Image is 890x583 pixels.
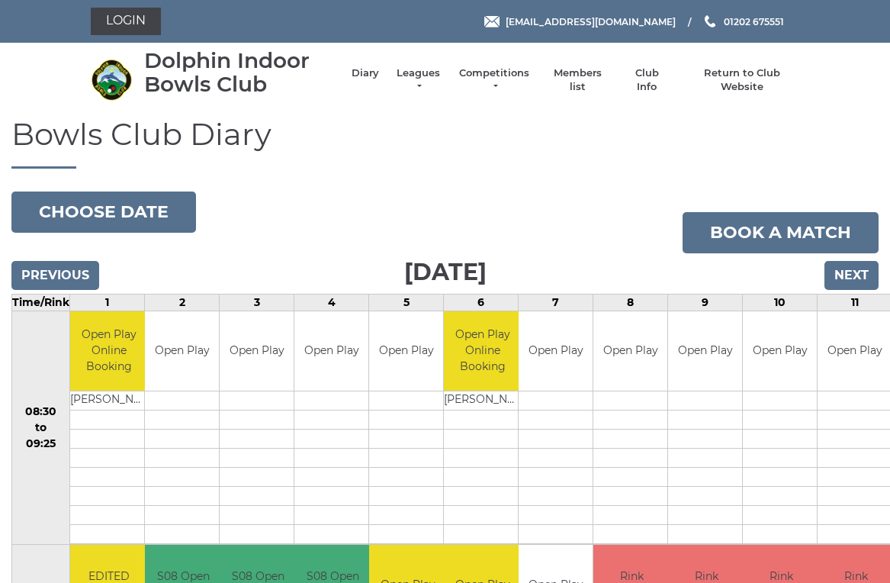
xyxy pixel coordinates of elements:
td: [PERSON_NAME] [70,391,147,411]
span: [EMAIL_ADDRESS][DOMAIN_NAME] [506,15,676,27]
td: 5 [369,294,444,311]
td: Open Play [743,311,817,391]
a: Login [91,8,161,35]
a: Return to Club Website [684,66,799,94]
td: 4 [294,294,369,311]
td: Open Play Online Booking [70,311,147,391]
td: Open Play [220,311,294,391]
td: 3 [220,294,294,311]
div: Dolphin Indoor Bowls Club [144,49,336,96]
td: [PERSON_NAME] [444,391,521,411]
a: Email [EMAIL_ADDRESS][DOMAIN_NAME] [484,14,676,29]
a: Phone us 01202 675551 [702,14,784,29]
td: Open Play Online Booking [444,311,521,391]
td: 1 [70,294,145,311]
img: Dolphin Indoor Bowls Club [91,59,133,101]
input: Next [824,261,879,290]
td: Time/Rink [12,294,70,311]
button: Choose date [11,192,196,233]
h1: Bowls Club Diary [11,118,879,169]
td: 9 [668,294,743,311]
span: 01202 675551 [724,15,784,27]
td: 2 [145,294,220,311]
img: Email [484,16,500,27]
a: Competitions [458,66,531,94]
td: 10 [743,294,818,311]
td: Open Play [519,311,593,391]
a: Members list [546,66,609,94]
a: Club Info [625,66,669,94]
input: Previous [11,261,99,290]
td: 8 [593,294,668,311]
td: Open Play [668,311,742,391]
td: Open Play [145,311,219,391]
td: Open Play [593,311,667,391]
a: Book a match [683,212,879,253]
td: Open Play [369,311,443,391]
a: Leagues [394,66,442,94]
td: 6 [444,294,519,311]
td: 08:30 to 09:25 [12,311,70,545]
img: Phone us [705,15,715,27]
a: Diary [352,66,379,80]
td: 7 [519,294,593,311]
td: Open Play [294,311,368,391]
